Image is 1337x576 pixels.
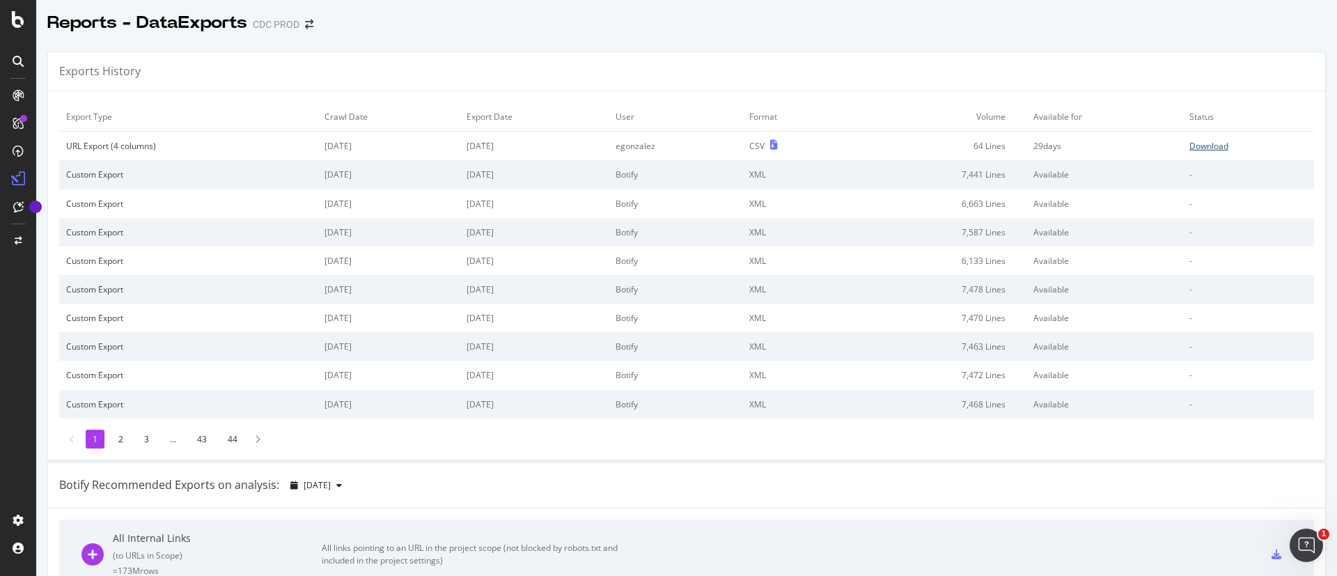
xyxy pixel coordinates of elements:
td: [DATE] [318,247,460,275]
div: Custom Export [66,283,311,295]
span: 2025 Aug. 8th [304,479,331,491]
td: [DATE] [318,218,460,247]
td: 6,663 Lines [847,189,1026,218]
div: CDC PROD [253,17,299,31]
td: [DATE] [460,304,609,332]
td: egonzalez [609,132,742,161]
td: [DATE] [460,332,609,361]
div: Custom Export [66,255,311,267]
td: [DATE] [318,332,460,361]
div: Available [1033,198,1175,210]
div: Available [1033,255,1175,267]
td: 29 days [1026,132,1182,161]
div: Reports - DataExports [47,11,247,35]
button: [DATE] [285,474,347,497]
td: - [1182,361,1314,389]
td: 6,133 Lines [847,247,1026,275]
li: 2 [111,430,130,449]
div: Available [1033,169,1175,180]
td: - [1182,332,1314,361]
td: - [1182,218,1314,247]
span: 1 [1318,529,1329,540]
td: [DATE] [318,390,460,419]
iframe: Intercom live chat [1290,529,1323,562]
td: Botify [609,275,742,304]
td: Export Date [460,102,609,132]
div: Custom Export [66,341,311,352]
td: XML [742,361,848,389]
div: Custom Export [66,398,311,410]
div: Custom Export [66,198,311,210]
td: XML [742,160,848,189]
td: XML [742,247,848,275]
div: All Internal Links [113,531,322,545]
td: Available for [1026,102,1182,132]
div: Available [1033,341,1175,352]
td: Status [1182,102,1314,132]
td: - [1182,390,1314,419]
div: arrow-right-arrow-left [305,20,313,29]
td: 7,472 Lines [847,361,1026,389]
td: [DATE] [460,247,609,275]
li: 1 [86,430,104,449]
td: Botify [609,390,742,419]
td: Volume [847,102,1026,132]
td: Export Type [59,102,318,132]
div: Exports History [59,63,141,79]
td: Botify [609,189,742,218]
td: User [609,102,742,132]
td: - [1182,304,1314,332]
div: Custom Export [66,312,311,324]
td: 64 Lines [847,132,1026,161]
td: [DATE] [318,361,460,389]
td: Botify [609,332,742,361]
li: 43 [190,430,214,449]
div: Custom Export [66,369,311,381]
td: Botify [609,160,742,189]
td: [DATE] [318,160,460,189]
td: [DATE] [318,132,460,161]
td: Botify [609,247,742,275]
td: [DATE] [460,189,609,218]
td: [DATE] [318,189,460,218]
div: CSV [749,140,765,152]
div: Available [1033,283,1175,295]
td: [DATE] [460,218,609,247]
td: - [1182,160,1314,189]
a: Download [1189,140,1307,152]
div: Available [1033,312,1175,324]
td: [DATE] [460,361,609,389]
td: [DATE] [318,304,460,332]
td: 7,587 Lines [847,218,1026,247]
td: 7,441 Lines [847,160,1026,189]
td: Botify [609,218,742,247]
td: Format [742,102,848,132]
div: Custom Export [66,169,311,180]
div: Available [1033,398,1175,410]
td: XML [742,275,848,304]
div: csv-export [1272,550,1281,559]
li: ... [163,430,183,449]
td: - [1182,247,1314,275]
div: All links pointing to an URL in the project scope (not blocked by robots.txt and included in the ... [322,542,635,567]
td: 7,478 Lines [847,275,1026,304]
td: [DATE] [460,160,609,189]
td: 7,468 Lines [847,390,1026,419]
td: XML [742,390,848,419]
div: Custom Export [66,226,311,238]
div: URL Export (4 columns) [66,140,311,152]
td: [DATE] [460,390,609,419]
div: ( to URLs in Scope ) [113,550,322,561]
li: 44 [221,430,244,449]
li: 3 [137,430,156,449]
div: Tooltip anchor [29,201,42,213]
div: Available [1033,369,1175,381]
td: [DATE] [460,275,609,304]
td: [DATE] [460,132,609,161]
td: 7,463 Lines [847,332,1026,361]
div: Botify Recommended Exports on analysis: [59,477,279,493]
td: - [1182,275,1314,304]
td: Crawl Date [318,102,460,132]
td: XML [742,332,848,361]
td: Botify [609,304,742,332]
